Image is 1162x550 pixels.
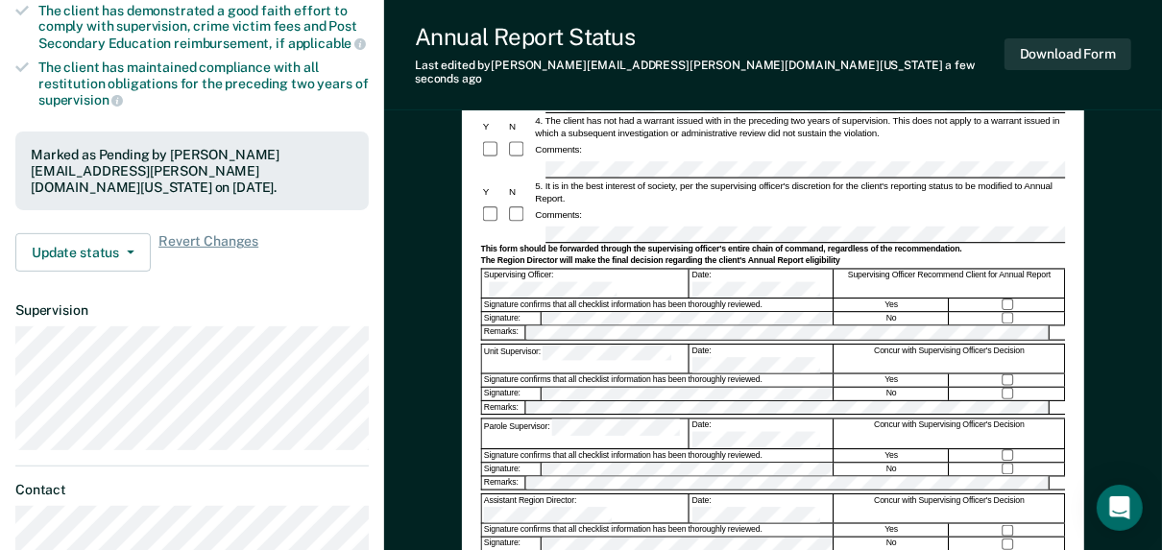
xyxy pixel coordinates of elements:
[835,344,1066,372] div: Concur with Supervising Officer's Decision
[835,463,950,475] div: No
[482,419,690,448] div: Parole Supervisor:
[482,463,542,475] div: Signature:
[835,448,950,461] div: Yes
[15,233,151,272] button: Update status
[533,179,1065,203] div: 5. It is in the best interest of society, per the supervising officer's discretion for the client...
[481,244,1066,254] div: This form should be forwarded through the supervising officer's entire chain of command, regardle...
[482,401,526,414] div: Remarks:
[482,538,542,550] div: Signature:
[482,299,834,311] div: Signature confirms that all checklist information has been thoroughly reviewed.
[38,92,123,108] span: supervision
[482,476,526,489] div: Remarks:
[482,344,690,372] div: Unit Supervisor:
[415,59,975,85] span: a few seconds ago
[835,524,950,537] div: Yes
[690,494,833,523] div: Date:
[835,312,950,324] div: No
[15,482,369,498] dt: Contact
[835,387,950,399] div: No
[835,419,1066,448] div: Concur with Supervising Officer's Decision
[533,144,584,156] div: Comments:
[835,538,950,550] div: No
[481,185,507,198] div: Y
[482,373,834,386] div: Signature confirms that all checklist information has been thoroughly reviewed.
[288,36,366,51] span: applicable
[690,269,833,298] div: Date:
[482,494,690,523] div: Assistant Region Director:
[507,120,533,132] div: N
[507,185,533,198] div: N
[533,208,584,221] div: Comments:
[835,373,950,386] div: Yes
[1005,38,1131,70] button: Download Form
[481,120,507,132] div: Y
[158,233,258,272] span: Revert Changes
[481,255,1066,266] div: The Region Director will make the final decision regarding the client's Annual Report eligibility
[38,3,369,52] div: The client has demonstrated a good faith effort to comply with supervision, crime victim fees and...
[533,113,1065,138] div: 4. The client has not had a warrant issued with in the preceding two years of supervision. This d...
[31,147,353,195] div: Marked as Pending by [PERSON_NAME][EMAIL_ADDRESS][PERSON_NAME][DOMAIN_NAME][US_STATE] on [DATE].
[482,312,542,324] div: Signature:
[482,524,834,537] div: Signature confirms that all checklist information has been thoroughly reviewed.
[15,302,369,319] dt: Supervision
[690,344,833,372] div: Date:
[38,60,369,108] div: The client has maintained compliance with all restitution obligations for the preceding two years of
[1097,485,1143,531] div: Open Intercom Messenger
[690,419,833,448] div: Date:
[482,269,690,298] div: Supervising Officer:
[482,387,542,399] div: Signature:
[482,325,526,338] div: Remarks:
[482,448,834,461] div: Signature confirms that all checklist information has been thoroughly reviewed.
[415,23,1005,51] div: Annual Report Status
[415,59,1005,86] div: Last edited by [PERSON_NAME][EMAIL_ADDRESS][PERSON_NAME][DOMAIN_NAME][US_STATE]
[835,299,950,311] div: Yes
[835,269,1066,298] div: Supervising Officer Recommend Client for Annual Report
[835,494,1066,523] div: Concur with Supervising Officer's Decision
